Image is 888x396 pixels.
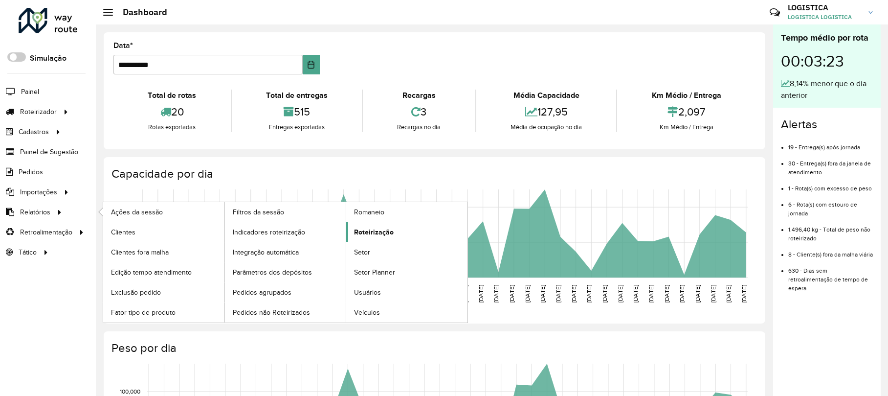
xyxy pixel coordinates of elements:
[781,45,873,78] div: 00:03:23
[365,90,473,101] div: Recargas
[788,243,873,259] li: 8 - Cliente(s) fora da malha viária
[710,285,716,303] text: [DATE]
[19,127,49,137] span: Cadastros
[19,247,37,257] span: Tático
[781,117,873,132] h4: Alertas
[30,52,67,64] label: Simulação
[354,247,370,257] span: Setor
[233,267,312,278] span: Parâmetros dos depósitos
[233,207,284,217] span: Filtros da sessão
[620,101,753,122] div: 2,097
[788,13,861,22] span: LOGISTICA LOGISTICA
[788,3,861,12] h3: LOGISTICA
[632,285,639,303] text: [DATE]
[781,78,873,101] div: 8,14% menor que o dia anterior
[225,262,346,282] a: Parâmetros dos depósitos
[725,285,732,303] text: [DATE]
[20,207,50,217] span: Relatórios
[111,341,755,355] h4: Peso por dia
[479,122,614,132] div: Média de ocupação no dia
[620,90,753,101] div: Km Médio / Entrega
[103,282,224,302] a: Exclusão pedido
[648,285,654,303] text: [DATE]
[225,282,346,302] a: Pedidos agrupados
[19,167,43,177] span: Pedidos
[225,303,346,322] a: Pedidos não Roteirizados
[346,242,467,262] a: Setor
[111,207,163,217] span: Ações da sessão
[111,267,192,278] span: Edição tempo atendimento
[555,285,561,303] text: [DATE]
[617,285,623,303] text: [DATE]
[234,122,360,132] div: Entregas exportadas
[20,187,57,197] span: Importações
[354,207,384,217] span: Romaneio
[354,307,380,318] span: Veículos
[103,262,224,282] a: Edição tempo atendimento
[111,287,161,298] span: Exclusão pedido
[111,247,169,257] span: Clientes fora malha
[493,285,499,303] text: [DATE]
[225,242,346,262] a: Integração automática
[479,101,614,122] div: 127,95
[233,307,310,318] span: Pedidos não Roteirizados
[741,285,747,303] text: [DATE]
[234,90,360,101] div: Total de entregas
[111,307,176,318] span: Fator tipo de produto
[346,262,467,282] a: Setor Planner
[346,282,467,302] a: Usuários
[233,247,299,257] span: Integração automática
[103,222,224,242] a: Clientes
[21,87,39,97] span: Painel
[788,218,873,243] li: 1.496,40 kg - Total de peso não roteirizado
[601,285,608,303] text: [DATE]
[679,285,685,303] text: [DATE]
[539,285,546,303] text: [DATE]
[116,90,228,101] div: Total de rotas
[20,107,57,117] span: Roteirizador
[365,101,473,122] div: 3
[233,227,305,237] span: Indicadores roteirização
[788,177,873,193] li: 1 - Rota(s) com excesso de peso
[788,152,873,177] li: 30 - Entrega(s) fora da janela de atendimento
[788,259,873,293] li: 630 - Dias sem retroalimentação de tempo de espera
[478,285,484,303] text: [DATE]
[346,202,467,222] a: Romaneio
[354,267,395,278] span: Setor Planner
[788,193,873,218] li: 6 - Rota(s) com estouro de jornada
[103,202,224,222] a: Ações da sessão
[620,122,753,132] div: Km Médio / Entrega
[479,90,614,101] div: Média Capacidade
[113,7,167,18] h2: Dashboard
[346,303,467,322] a: Veículos
[509,285,515,303] text: [DATE]
[20,147,78,157] span: Painel de Sugestão
[586,285,592,303] text: [DATE]
[111,167,755,181] h4: Capacidade por dia
[524,285,531,303] text: [DATE]
[234,101,360,122] div: 515
[225,222,346,242] a: Indicadores roteirização
[116,101,228,122] div: 20
[664,285,670,303] text: [DATE]
[764,2,785,23] a: Contato Rápido
[303,55,319,74] button: Choose Date
[354,287,381,298] span: Usuários
[788,136,873,152] li: 19 - Entrega(s) após jornada
[113,40,133,51] label: Data
[225,202,346,222] a: Filtros da sessão
[233,287,291,298] span: Pedidos agrupados
[20,227,72,237] span: Retroalimentação
[103,303,224,322] a: Fator tipo de produto
[111,227,135,237] span: Clientes
[365,122,473,132] div: Recargas no dia
[571,285,577,303] text: [DATE]
[116,122,228,132] div: Rotas exportadas
[694,285,701,303] text: [DATE]
[354,227,394,237] span: Roteirização
[103,242,224,262] a: Clientes fora malha
[346,222,467,242] a: Roteirização
[120,388,140,395] text: 100,000
[781,31,873,45] div: Tempo médio por rota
